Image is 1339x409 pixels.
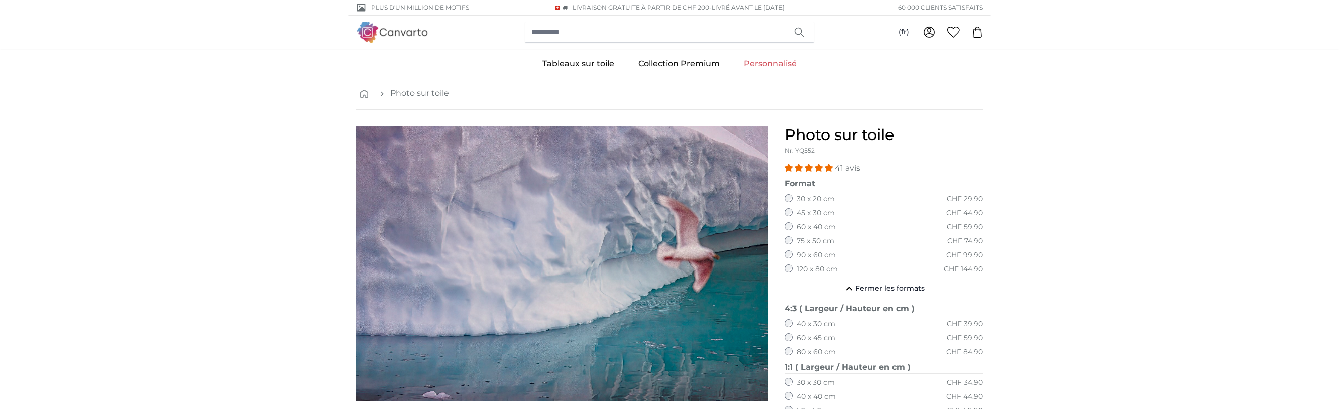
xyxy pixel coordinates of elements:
[709,4,785,11] span: -
[797,194,835,204] label: 30 x 20 cm
[356,126,768,401] div: 1 of 1
[785,361,983,374] legend: 1:1 ( Largeur / Hauteur en cm )
[947,194,983,204] div: CHF 29.90
[626,51,732,77] a: Collection Premium
[785,126,983,144] h1: Photo sur toile
[835,163,860,173] span: 41 avis
[946,208,983,218] div: CHF 44.90
[785,279,983,299] button: Fermer les formats
[371,3,469,12] span: Plus d'un million de motifs
[797,347,836,357] label: 80 x 60 cm
[855,284,925,294] span: Fermer les formats
[946,250,983,260] div: CHF 99.90
[947,378,983,388] div: CHF 34.90
[732,51,809,77] a: Personnalisé
[944,264,983,275] div: CHF 144.90
[797,392,836,402] label: 40 x 40 cm
[785,303,983,315] legend: 4:3 ( Largeur / Hauteur en cm )
[573,4,709,11] span: Livraison GRATUITE à partir de CHF 200
[797,208,835,218] label: 45 x 30 cm
[797,378,835,388] label: 30 x 30 cm
[947,222,983,232] div: CHF 59.90
[785,163,835,173] span: 4.98 stars
[530,51,626,77] a: Tableaux sur toile
[946,347,983,357] div: CHF 84.90
[890,23,917,41] button: (fr)
[356,22,428,42] img: Canvarto
[356,126,768,401] img: personalised-canvas-print
[555,6,560,10] img: Suisse
[947,319,983,329] div: CHF 39.90
[712,4,785,11] span: Livré avant le [DATE]
[390,87,449,99] a: Photo sur toile
[797,333,835,343] label: 60 x 45 cm
[797,264,838,275] label: 120 x 80 cm
[946,392,983,402] div: CHF 44.90
[785,178,983,190] legend: Format
[947,333,983,343] div: CHF 59.90
[797,250,836,260] label: 90 x 60 cm
[797,222,836,232] label: 60 x 40 cm
[356,77,983,110] nav: breadcrumbs
[797,236,834,246] label: 75 x 50 cm
[785,147,815,154] span: Nr. YQ552
[898,3,983,12] span: 60 000 clients satisfaits
[797,319,835,329] label: 40 x 30 cm
[947,236,983,246] div: CHF 74.90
